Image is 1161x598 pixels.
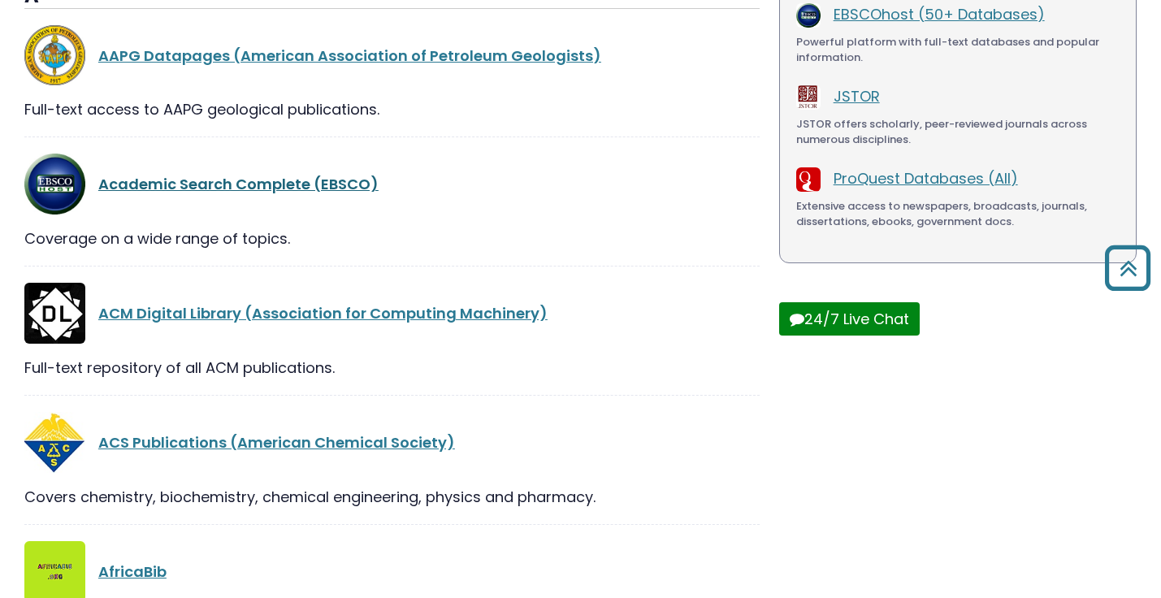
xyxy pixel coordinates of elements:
div: Extensive access to newspapers, broadcasts, journals, dissertations, ebooks, government docs. [796,198,1120,230]
a: ACS Publications (American Chemical Society) [98,432,455,453]
div: Full-text repository of all ACM publications. [24,357,760,379]
a: EBSCOhost (50+ Databases) [834,4,1045,24]
a: ProQuest Databases (All) [834,168,1018,188]
div: Full-text access to AAPG geological publications. [24,98,760,120]
button: 24/7 Live Chat [779,302,920,336]
div: Covers chemistry, biochemistry, chemical engineering, physics and pharmacy. [24,486,760,508]
a: AfricaBib [98,561,167,582]
a: JSTOR [834,86,880,106]
a: ACM Digital Library (Association for Computing Machinery) [98,303,548,323]
a: AAPG Datapages (American Association of Petroleum Geologists) [98,45,601,66]
div: Coverage on a wide range of topics. [24,227,760,249]
a: Back to Top [1098,253,1157,283]
div: JSTOR offers scholarly, peer-reviewed journals across numerous disciplines. [796,116,1120,148]
a: Academic Search Complete (EBSCO) [98,174,379,194]
div: Powerful platform with full-text databases and popular information. [796,34,1120,66]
